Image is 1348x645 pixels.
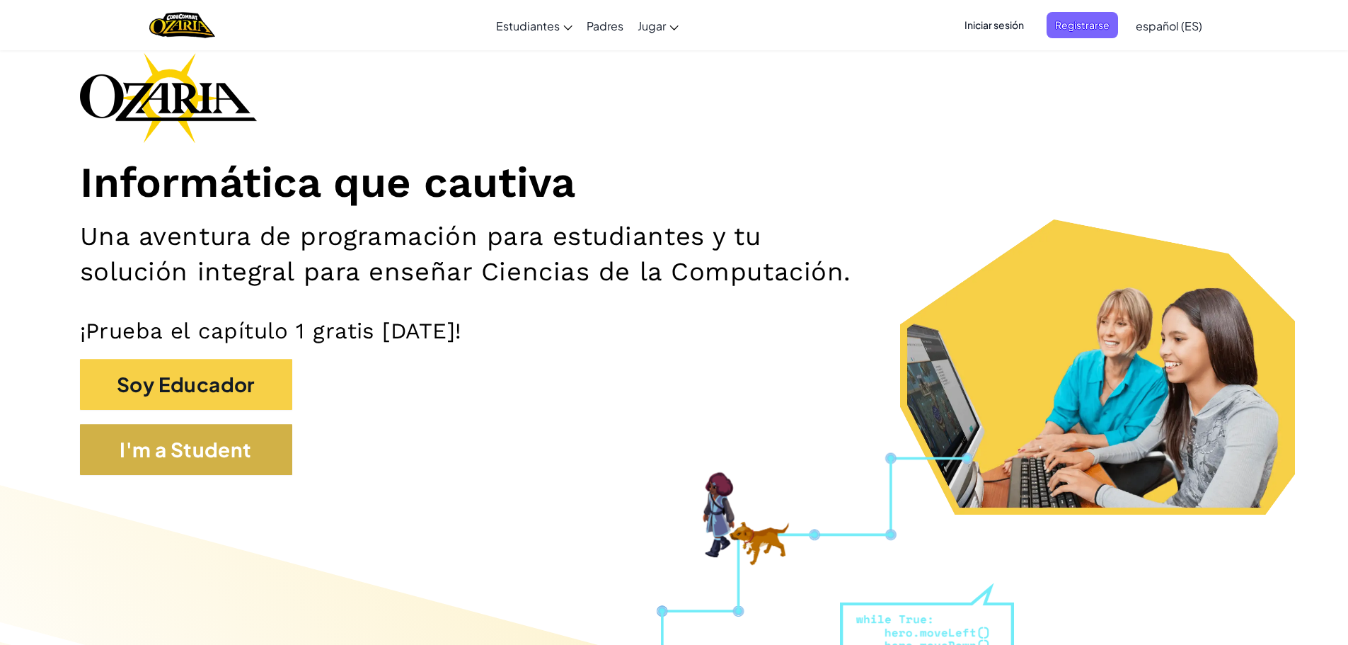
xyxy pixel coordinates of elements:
button: Iniciar sesión [956,12,1032,38]
p: ¡Prueba el capítulo 1 gratis [DATE]! [80,317,1269,345]
img: Ozaria branding logo [80,52,257,143]
a: español (ES) [1129,6,1209,45]
h1: Informática que cautiva [80,157,1269,209]
button: Soy Educador [80,359,292,410]
span: Estudiantes [496,18,560,33]
button: I'm a Student [80,424,292,475]
a: Estudiantes [489,6,580,45]
span: Jugar [638,18,666,33]
button: Registrarse [1047,12,1118,38]
h2: Una aventura de programación para estudiantes y tu solución integral para enseñar Ciencias de la ... [80,219,877,289]
a: Padres [580,6,630,45]
span: español (ES) [1136,18,1202,33]
img: Home [149,11,215,40]
a: Ozaria by CodeCombat logo [149,11,215,40]
a: Jugar [630,6,686,45]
